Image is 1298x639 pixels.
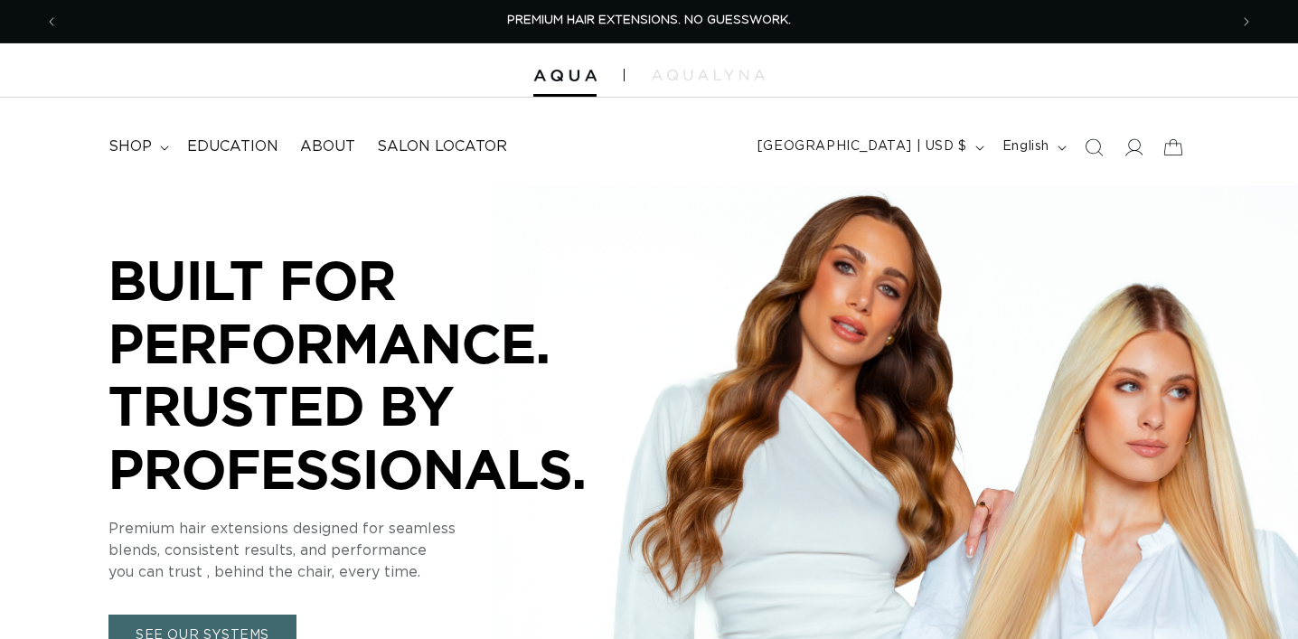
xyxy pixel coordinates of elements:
p: blends, consistent results, and performance [108,540,651,561]
span: shop [108,137,152,156]
button: Next announcement [1227,5,1266,39]
span: PREMIUM HAIR EXTENSIONS. NO GUESSWORK. [507,14,791,26]
p: BUILT FOR PERFORMANCE. TRUSTED BY PROFESSIONALS. [108,249,651,500]
button: Previous announcement [32,5,71,39]
span: English [1002,137,1049,156]
summary: shop [98,127,176,167]
span: Salon Locator [377,137,507,156]
a: Salon Locator [366,127,518,167]
img: Aqua Hair Extensions [533,70,597,82]
img: aqualyna.com [652,70,765,80]
p: Premium hair extensions designed for seamless [108,518,651,540]
a: Education [176,127,289,167]
button: English [992,130,1074,164]
span: About [300,137,355,156]
p: you can trust , behind the chair, every time. [108,561,651,583]
span: Education [187,137,278,156]
span: [GEOGRAPHIC_DATA] | USD $ [757,137,967,156]
a: About [289,127,366,167]
button: [GEOGRAPHIC_DATA] | USD $ [747,130,992,164]
summary: Search [1074,127,1114,167]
